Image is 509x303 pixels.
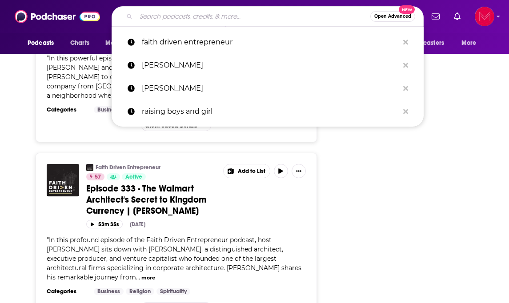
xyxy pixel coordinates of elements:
span: 57 [95,173,101,182]
button: open menu [455,35,488,52]
span: ... [136,273,140,281]
div: [DATE] [130,221,145,227]
a: faith driven entrepreneur [112,31,424,54]
span: Charts [70,37,89,49]
a: Spirituality [156,288,190,295]
span: Logged in as Pamelamcclure [475,7,494,26]
button: Show profile menu [475,7,494,26]
button: Show More Button [292,164,306,178]
a: Charts [64,35,95,52]
a: Show notifications dropdown [450,9,464,24]
img: Faith Driven Entrepreneur [86,164,93,171]
span: Episode 333 - The Walmart Architect's Secret to Kingdom Currency | [PERSON_NAME] [86,183,206,216]
span: Monitoring [105,37,137,49]
span: More [461,37,477,49]
a: [PERSON_NAME] [112,54,424,77]
h3: Categories [47,288,87,295]
button: Open AdvancedNew [370,11,415,22]
button: open menu [396,35,457,52]
span: In this profound episode of the Faith Driven Entrepreneur podcast, host [PERSON_NAME] sits down w... [47,236,301,281]
span: New [399,5,415,14]
h3: Categories [47,106,87,113]
p: faith driven entrepreneur [142,31,399,54]
img: User Profile [475,7,494,26]
p: raising boys and girl [142,100,399,123]
a: Business [94,106,124,113]
p: alex mcfarland [142,54,399,77]
span: Add to List [238,168,265,175]
a: Religion [126,288,154,295]
button: 53m 35s [86,220,123,228]
a: Faith Driven Entrepreneur [96,164,160,171]
button: more [141,274,155,282]
a: raising boys and girl [112,100,424,123]
img: Podchaser - Follow, Share and Rate Podcasts [15,8,100,25]
span: In this powerful episode of the Faith Driven Entrepreneur podcast, hosts [PERSON_NAME] and [PERSO... [47,54,303,100]
img: Episode 333 - The Walmart Architect's Secret to Kingdom Currency | Raymond Harris [47,164,79,196]
a: Business [94,288,124,295]
span: Open Advanced [374,14,411,19]
a: Show notifications dropdown [428,9,443,24]
button: Show More Button [224,164,270,178]
a: Active [122,173,146,180]
a: 57 [86,173,104,180]
a: [PERSON_NAME] [112,77,424,100]
span: Active [125,173,142,182]
div: Search podcasts, credits, & more... [112,6,424,27]
span: " [47,54,303,100]
span: Podcasts [28,37,54,49]
span: " [47,236,301,281]
a: Episode 333 - The Walmart Architect's Secret to Kingdom Currency | [PERSON_NAME] [86,183,217,216]
p: mary Marantz [142,77,399,100]
button: open menu [21,35,65,52]
input: Search podcasts, credits, & more... [136,9,370,24]
button: open menu [99,35,148,52]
